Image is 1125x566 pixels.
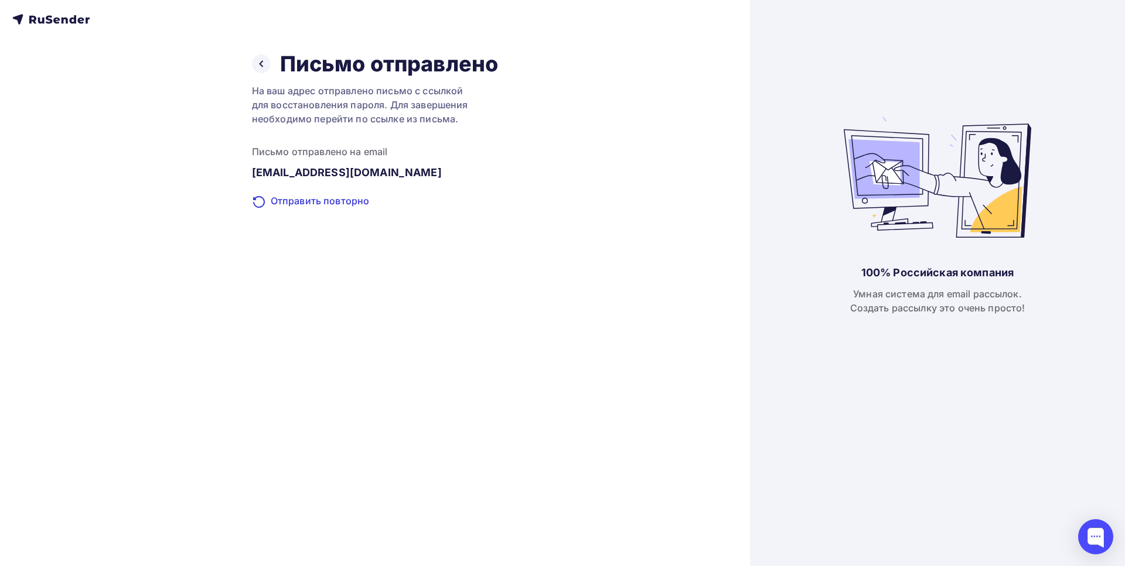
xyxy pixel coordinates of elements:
div: Умная система для email рассылок. Создать рассылку это очень просто! [850,287,1025,315]
div: [EMAIL_ADDRESS][DOMAIN_NAME] [252,166,498,180]
div: Отправить повторно [252,194,498,209]
h1: Письмо отправлено [280,51,498,77]
div: 100% Российская компания [861,266,1014,280]
div: На ваш адрес отправлено письмо с ссылкой для восстановления пароля. Для завершения необходимо пер... [252,84,498,126]
div: Письмо отправлено на email [252,145,498,159]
